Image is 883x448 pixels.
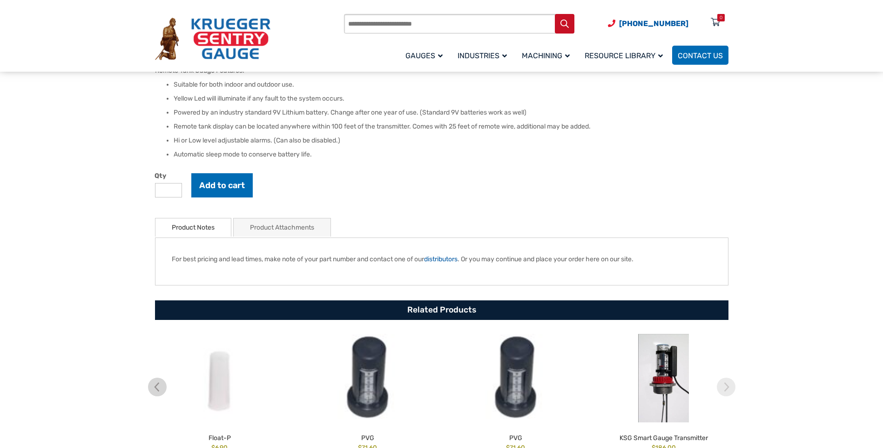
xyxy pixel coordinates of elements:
li: Remote tank display can be located anywhere within 100 feet of the transmitter. Comes with 25 fee... [174,122,728,131]
a: Product Attachments [250,218,314,237]
img: KSG Smart Gauge Transmitter [592,334,735,422]
img: chevron-left.svg [148,378,167,396]
h2: KSG Smart Gauge Transmitter [592,430,735,443]
h2: PVG [296,430,439,443]
span: Gauges [405,51,443,60]
span: Resource Library [585,51,663,60]
li: Yellow Led will illuminate if any fault to the system occurs. [174,94,728,103]
a: Product Notes [172,218,215,237]
h2: Related Products [155,300,728,320]
li: Automatic sleep mode to conserve battery life. [174,150,728,159]
h2: Float-P [148,430,291,443]
a: Resource Library [579,44,672,66]
div: 0 [720,14,722,21]
a: distributors [424,255,458,263]
a: Industries [452,44,516,66]
img: Float-P [148,334,291,422]
li: Powered by an industry standard 9V Lithium battery. Change after one year of use. (Standard 9V ba... [174,108,728,117]
a: Contact Us [672,46,728,65]
img: chevron-right.svg [717,378,735,396]
span: Machining [522,51,570,60]
input: Product quantity [155,183,182,197]
h2: PVG [444,430,587,443]
img: PVG [296,334,439,422]
img: PVG [444,334,587,422]
li: Suitable for both indoor and outdoor use. [174,80,728,89]
span: [PHONE_NUMBER] [619,19,688,28]
a: Machining [516,44,579,66]
a: Phone Number (920) 434-8860 [608,18,688,29]
button: Add to cart [191,173,253,197]
img: Krueger Sentry Gauge [155,18,270,61]
p: For best pricing and lead times, make note of your part number and contact one of our . Or you ma... [172,254,712,264]
li: Hi or Low level adjustable alarms. (Can also be disabled.) [174,136,728,145]
a: Gauges [400,44,452,66]
span: Industries [458,51,507,60]
span: Contact Us [678,51,723,60]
